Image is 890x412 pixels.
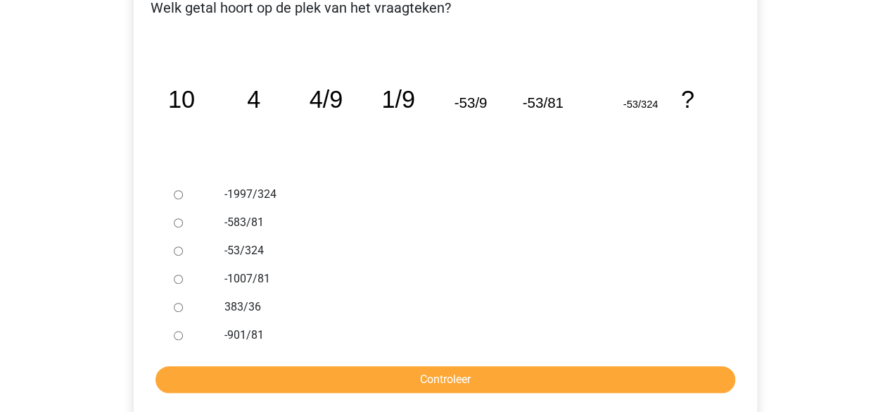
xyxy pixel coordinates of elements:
tspan: 10 [167,86,194,113]
tspan: -53/81 [522,94,563,111]
label: 383/36 [224,299,711,316]
tspan: ? [680,86,694,113]
input: Controleer [155,366,735,393]
tspan: -53/9 [454,94,487,111]
label: -901/81 [224,327,711,344]
label: -583/81 [224,214,711,231]
label: -53/324 [224,242,711,259]
tspan: -53/324 [623,99,658,110]
tspan: 1/9 [381,86,415,113]
label: -1007/81 [224,270,711,287]
tspan: 4/9 [309,86,343,113]
label: -1997/324 [224,186,711,203]
tspan: 4 [247,86,260,113]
